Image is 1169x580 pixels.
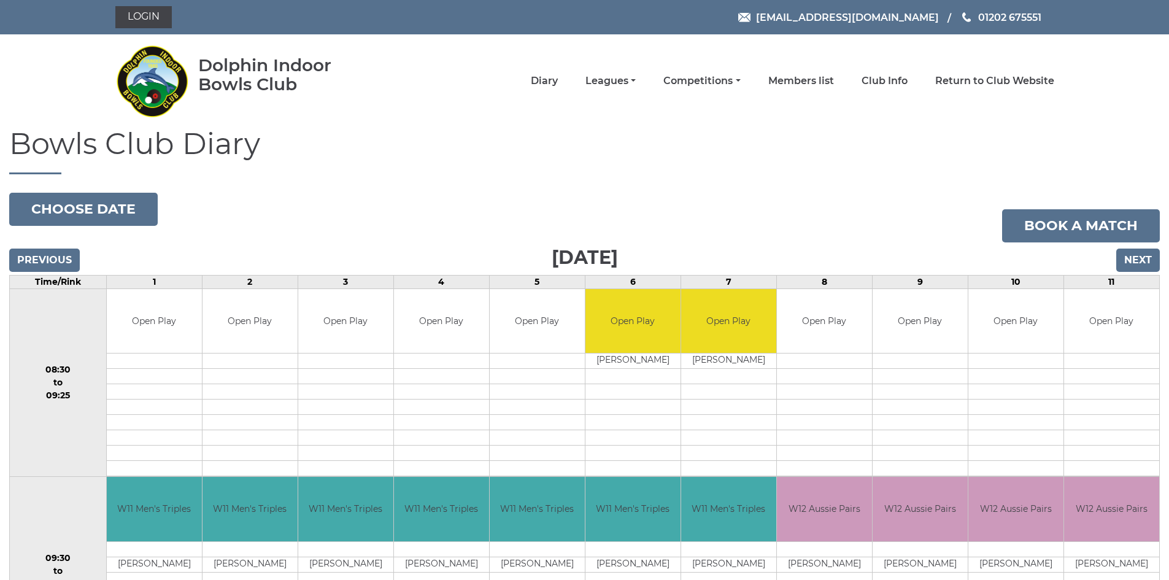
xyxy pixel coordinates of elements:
[968,557,1063,572] td: [PERSON_NAME]
[298,289,393,354] td: Open Play
[106,275,202,288] td: 1
[872,275,968,288] td: 9
[776,275,872,288] td: 8
[298,275,393,288] td: 3
[203,477,298,541] td: W11 Men's Triples
[585,477,681,541] td: W11 Men's Triples
[10,275,107,288] td: Time/Rink
[394,557,489,572] td: [PERSON_NAME]
[663,74,740,88] a: Competitions
[681,557,776,572] td: [PERSON_NAME]
[777,557,872,572] td: [PERSON_NAME]
[968,477,1063,541] td: W12 Aussie Pairs
[107,557,202,572] td: [PERSON_NAME]
[585,275,681,288] td: 6
[585,354,681,369] td: [PERSON_NAME]
[394,289,489,354] td: Open Play
[9,128,1160,174] h1: Bowls Club Diary
[738,13,750,22] img: Email
[777,477,872,541] td: W12 Aussie Pairs
[1064,557,1159,572] td: [PERSON_NAME]
[585,74,636,88] a: Leagues
[531,74,558,88] a: Diary
[107,289,202,354] td: Open Play
[489,275,585,288] td: 5
[490,477,585,541] td: W11 Men's Triples
[393,275,489,288] td: 4
[962,12,971,22] img: Phone us
[756,11,939,23] span: [EMAIL_ADDRESS][DOMAIN_NAME]
[10,288,107,477] td: 08:30 to 09:25
[115,6,172,28] a: Login
[968,275,1063,288] td: 10
[968,289,1063,354] td: Open Play
[9,249,80,272] input: Previous
[585,289,681,354] td: Open Play
[394,477,489,541] td: W11 Men's Triples
[298,477,393,541] td: W11 Men's Triples
[873,477,968,541] td: W12 Aussie Pairs
[960,10,1041,25] a: Phone us 01202 675551
[203,289,298,354] td: Open Play
[203,557,298,572] td: [PERSON_NAME]
[1002,209,1160,242] a: Book a match
[873,289,968,354] td: Open Play
[935,74,1054,88] a: Return to Club Website
[777,289,872,354] td: Open Play
[202,275,298,288] td: 2
[115,38,189,124] img: Dolphin Indoor Bowls Club
[873,557,968,572] td: [PERSON_NAME]
[1063,275,1159,288] td: 11
[768,74,834,88] a: Members list
[1116,249,1160,272] input: Next
[490,289,585,354] td: Open Play
[681,477,776,541] td: W11 Men's Triples
[298,557,393,572] td: [PERSON_NAME]
[738,10,939,25] a: Email [EMAIL_ADDRESS][DOMAIN_NAME]
[9,193,158,226] button: Choose date
[681,275,776,288] td: 7
[862,74,908,88] a: Club Info
[490,557,585,572] td: [PERSON_NAME]
[198,56,371,94] div: Dolphin Indoor Bowls Club
[681,289,776,354] td: Open Play
[978,11,1041,23] span: 01202 675551
[1064,289,1159,354] td: Open Play
[107,477,202,541] td: W11 Men's Triples
[681,354,776,369] td: [PERSON_NAME]
[585,557,681,572] td: [PERSON_NAME]
[1064,477,1159,541] td: W12 Aussie Pairs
